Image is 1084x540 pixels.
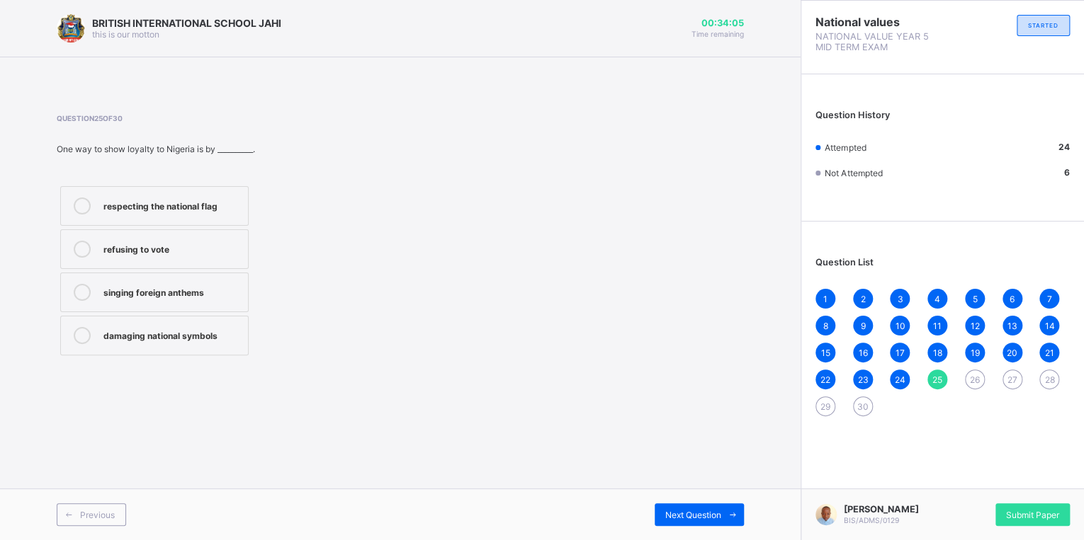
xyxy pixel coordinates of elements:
span: 19 [970,347,979,358]
div: One way to show loyalty to Nigeria is by __________. [57,144,383,154]
span: 8 [823,321,828,331]
span: 26 [970,374,980,385]
span: Next Question [665,510,721,520]
span: BIS/ADMS/0129 [844,516,899,524]
span: 5 [972,294,977,304]
span: 24 [895,374,905,385]
span: 30 [857,401,869,412]
span: 18 [933,347,942,358]
span: 23 [857,374,868,385]
span: Attempted [825,142,866,153]
span: Not Attempted [825,168,882,178]
span: 29 [820,401,830,412]
span: 7 [1047,294,1052,304]
span: 21 [1045,347,1054,358]
span: National values [815,15,943,29]
span: 15 [821,347,830,358]
span: BRITISH INTERNATIONAL SCHOOL JAHI [92,17,281,29]
span: 9 [860,321,865,331]
span: 17 [896,347,905,358]
span: STARTED [1028,22,1058,29]
span: 6 [1010,294,1015,304]
span: this is our motton [92,29,159,40]
span: 1 [823,294,828,304]
div: respecting the national flag [103,197,241,212]
span: Question List [815,257,874,268]
span: 00:34:05 [691,18,744,28]
span: 13 [1007,321,1017,331]
span: 22 [820,374,830,385]
span: 2 [860,294,865,304]
span: 3 [897,294,903,304]
span: 25 [932,374,942,385]
span: 28 [1044,374,1054,385]
div: singing foreign anthems [103,284,241,298]
div: damaging national symbols [103,327,241,341]
span: Previous [80,510,115,520]
span: 16 [858,347,867,358]
span: 14 [1044,321,1054,331]
span: 4 [935,294,940,304]
span: 11 [933,321,942,331]
span: 10 [895,321,905,331]
span: Question 25 of 30 [57,114,383,122]
span: Question History [815,110,890,120]
span: Submit Paper [1006,510,1059,520]
b: 24 [1058,142,1070,152]
span: [PERSON_NAME] [844,504,919,515]
span: 20 [1007,347,1017,358]
span: Time remaining [691,30,744,38]
span: NATIONAL VALUE YEAR 5 MID TERM EXAM [815,31,943,52]
span: 27 [1007,374,1017,385]
span: 12 [970,321,979,331]
b: 6 [1064,167,1070,178]
div: refusing to vote [103,241,241,255]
